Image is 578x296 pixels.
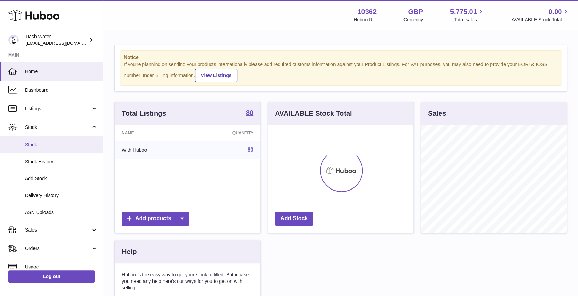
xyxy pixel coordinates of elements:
span: Total sales [454,17,485,23]
span: Stock [25,142,98,148]
span: ASN Uploads [25,209,98,216]
span: Home [25,68,98,75]
p: Huboo is the easy way to get your stock fulfilled. But incase you need any help here's our ways f... [122,272,253,291]
span: 0.00 [548,7,562,17]
h3: Help [122,247,137,256]
h3: Total Listings [122,109,166,118]
a: View Listings [195,69,237,82]
strong: 80 [246,109,253,116]
span: Orders [25,245,91,252]
img: bea@dash-water.com [8,35,19,45]
h3: Sales [428,109,446,118]
a: 5,775.01 Total sales [450,7,485,23]
th: Quantity [192,125,260,141]
h3: AVAILABLE Stock Total [275,109,352,118]
span: 5,775.01 [450,7,477,17]
strong: Notice [124,54,558,61]
strong: GBP [408,7,423,17]
span: Listings [25,105,91,112]
div: Dash Water [26,33,88,47]
span: Sales [25,227,91,233]
span: Dashboard [25,87,98,93]
a: Add Stock [275,212,313,226]
a: Add products [122,212,189,226]
strong: 10362 [357,7,377,17]
span: Delivery History [25,192,98,199]
div: Huboo Ref [353,17,377,23]
span: Usage [25,264,98,271]
div: If you're planning on sending your products internationally please add required customs informati... [124,61,558,82]
span: Stock [25,124,91,131]
span: AVAILABLE Stock Total [511,17,570,23]
a: 80 [247,147,253,153]
span: Stock History [25,159,98,165]
span: Add Stock [25,175,98,182]
div: Currency [403,17,423,23]
a: Log out [8,270,95,283]
a: 0.00 AVAILABLE Stock Total [511,7,570,23]
a: 80 [246,109,253,118]
th: Name [115,125,192,141]
span: [EMAIL_ADDRESS][DOMAIN_NAME] [26,40,101,46]
td: With Huboo [115,141,192,159]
